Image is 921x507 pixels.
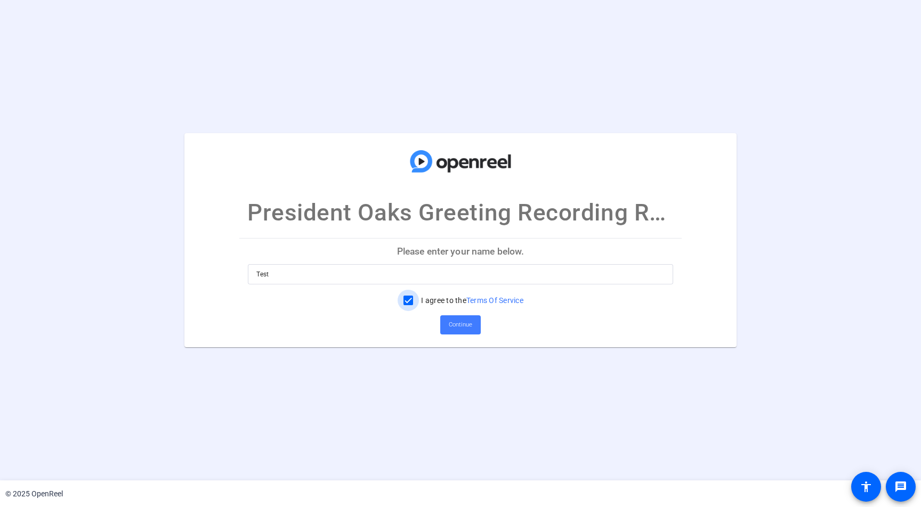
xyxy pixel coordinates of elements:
mat-icon: message [894,480,907,493]
label: I agree to the [419,295,523,306]
a: Terms Of Service [466,296,523,305]
p: Please enter your name below. [239,239,681,264]
span: Continue [449,317,472,333]
img: company-logo [407,144,514,179]
div: © 2025 OpenReel [5,488,63,500]
p: President Oaks Greeting Recording Request [247,195,674,230]
button: Continue [440,315,481,334]
input: Enter your name [256,268,664,281]
mat-icon: accessibility [860,480,872,493]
